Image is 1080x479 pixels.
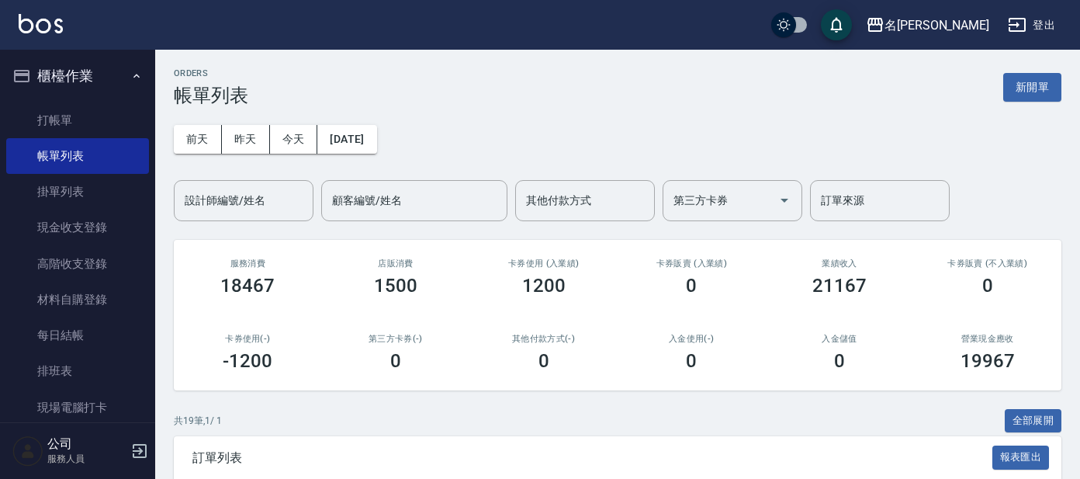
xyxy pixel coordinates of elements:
h3: 0 [834,350,845,372]
h2: 第三方卡券(-) [341,334,452,344]
h3: 0 [390,350,401,372]
a: 材料自購登錄 [6,282,149,318]
button: 登出 [1002,11,1061,40]
h3: 服務消費 [192,259,303,269]
h5: 公司 [47,436,126,452]
h2: 其他付款方式(-) [488,334,599,344]
button: save [821,9,852,40]
h3: 1500 [374,275,417,297]
button: 報表匯出 [992,446,1050,470]
button: [DATE] [317,125,376,154]
a: 新開單 [1003,79,1061,94]
img: Person [12,436,43,467]
h3: 0 [686,350,697,372]
h3: 0 [982,275,993,297]
a: 高階收支登錄 [6,246,149,282]
a: 排班表 [6,353,149,389]
h2: 營業現金應收 [932,334,1043,344]
span: 訂單列表 [192,450,992,466]
h3: 1200 [522,275,566,297]
img: Logo [19,14,63,33]
h2: 入金使用(-) [636,334,747,344]
div: 名[PERSON_NAME] [884,16,989,35]
h3: 18467 [220,275,275,297]
a: 報表匯出 [992,449,1050,464]
p: 共 19 筆, 1 / 1 [174,414,222,428]
a: 每日結帳 [6,318,149,353]
a: 掛單列表 [6,174,149,210]
h2: 業績收入 [784,259,895,269]
h3: 0 [686,275,697,297]
h3: -1200 [223,350,272,372]
h3: 0 [538,350,549,372]
a: 打帳單 [6,102,149,138]
a: 現場電腦打卡 [6,390,149,425]
button: 全部展開 [1005,409,1062,433]
button: Open [772,188,797,213]
a: 現金收支登錄 [6,210,149,245]
h2: 卡券販賣 (不入業績) [932,259,1043,269]
button: 新開單 [1003,73,1061,102]
h2: ORDERS [174,68,248,78]
button: 名[PERSON_NAME] [860,9,995,41]
h2: 入金儲值 [784,334,895,344]
h2: 卡券使用 (入業績) [488,259,599,269]
button: 櫃檯作業 [6,56,149,96]
button: 今天 [270,125,318,154]
h3: 帳單列表 [174,85,248,106]
a: 帳單列表 [6,138,149,174]
h2: 卡券使用(-) [192,334,303,344]
h3: 19967 [961,350,1015,372]
p: 服務人員 [47,452,126,466]
button: 昨天 [222,125,270,154]
h3: 21167 [812,275,867,297]
button: 前天 [174,125,222,154]
h2: 店販消費 [341,259,452,269]
h2: 卡券販賣 (入業績) [636,259,747,269]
